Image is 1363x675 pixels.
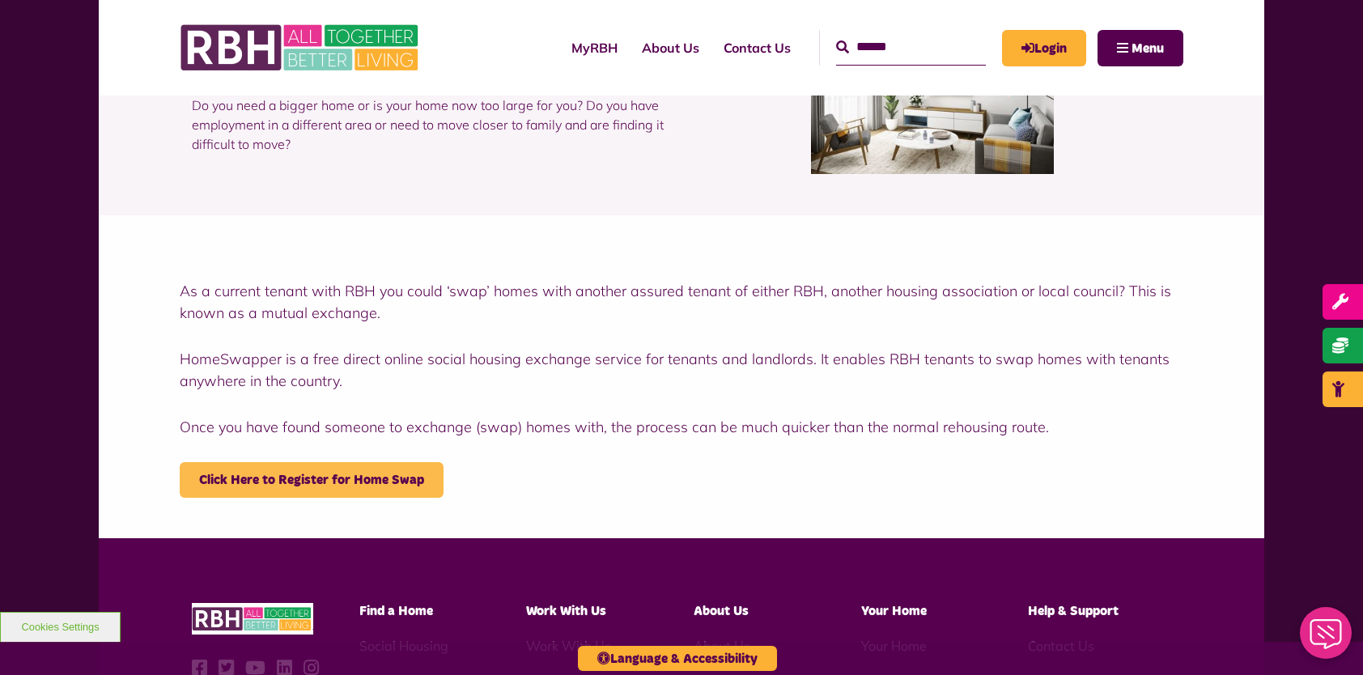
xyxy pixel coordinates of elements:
a: Social Housing - open in a new tab [359,638,448,654]
span: Your Home [861,605,927,618]
iframe: Netcall Web Assistant for live chat [1290,602,1363,675]
a: Work With Us [526,638,611,654]
a: Contact Us [711,26,803,70]
span: Menu [1132,42,1164,55]
button: Language & Accessibility [578,646,777,671]
a: Contact Us [1028,638,1094,654]
span: Work With Us [526,605,606,618]
p: As a current tenant with RBH you could ‘swap’ homes with another assured tenant of either RBH, an... [180,280,1183,324]
p: Do you need a bigger home or is your home now too large for you? Do you have employment in a diff... [192,71,669,178]
a: MyRBH [559,26,630,70]
a: About Us [694,638,750,654]
a: - open in a new tab [180,462,444,498]
span: Find a Home [359,605,433,618]
a: About Us [630,26,711,70]
a: Your Home [861,638,927,654]
span: About Us [694,605,749,618]
a: MyRBH [1002,30,1086,66]
span: Help & Support [1028,605,1119,618]
img: RBH [192,603,313,635]
input: Search [836,30,986,65]
button: Navigation [1098,30,1183,66]
p: HomeSwapper is a free direct online social housing exchange service for tenants and landlords. It... [180,348,1183,392]
img: RBH [180,16,422,79]
p: Once you have found someone to exchange (swap) homes with, the process can be much quicker than t... [180,416,1183,438]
